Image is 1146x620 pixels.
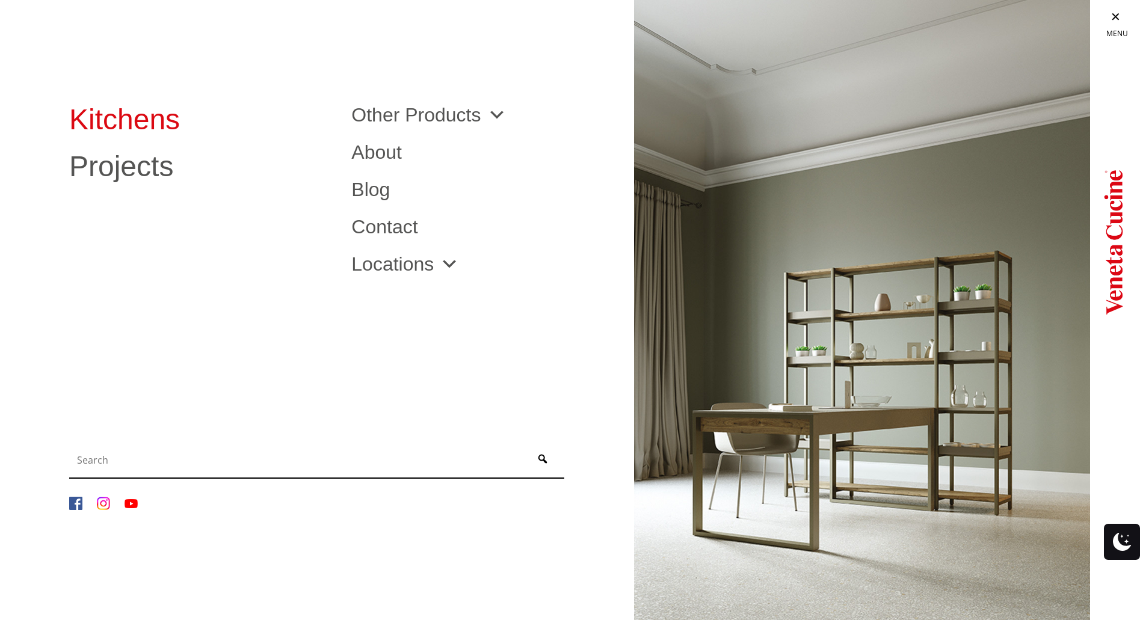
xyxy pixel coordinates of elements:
img: Facebook [69,497,82,510]
a: Other Products [351,105,506,124]
a: Kitchens [69,105,333,134]
a: About [351,143,615,162]
a: Projects [69,152,333,181]
a: Locations [351,254,459,274]
img: Instagram [97,497,110,510]
a: Blog [351,180,615,199]
img: YouTube [125,497,138,510]
img: Logo [1104,163,1123,319]
a: Contact [351,217,615,236]
input: Search [72,448,524,472]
